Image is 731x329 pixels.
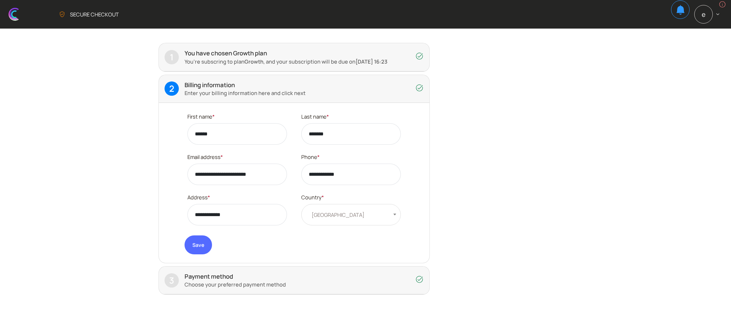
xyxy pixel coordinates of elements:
span: SECURE CHECKOUT [69,10,119,18]
label: Last name [301,111,401,121]
a: 2 Billing information Enter your billing information here and click next task_alt [159,75,429,103]
span: E [694,5,713,24]
p: You’re subscring to plan , and your subscription will be due on [185,58,387,65]
h5: Payment method [185,272,286,281]
label: Email address [187,152,287,162]
i: info [719,0,726,8]
p: Choose your preferred payment method [185,280,286,288]
label: 3 [165,273,179,288]
label: First name [187,111,287,121]
label: Phone [301,152,401,162]
span: task_alt [415,275,424,284]
i: verified_user [59,11,66,18]
strong: [DATE] 16:23 [356,58,387,65]
label: 1 [165,50,179,64]
label: Address [187,192,287,202]
strong: Growth [244,58,263,65]
a: 1 You have chosen Growth plan You’re subscring to planGrowth, and your subscription will be due o... [159,43,429,71]
a: 3 Payment method Choose your preferred payment method task_alt [159,266,429,295]
span: Japan [301,204,401,225]
a: E keyboard_arrow_down info [690,0,726,28]
p: Enter your billing information here and click next [185,89,306,97]
span: keyboard_arrow_down [715,11,721,18]
h5: Billing information [185,81,306,89]
label: 2 [165,81,179,96]
span: Japan [309,211,372,219]
label: Country [301,192,401,202]
h5: You have chosen Growth plan [185,49,387,58]
span: task_alt [415,84,424,92]
span: task_alt [415,52,424,60]
button: Save [185,235,212,254]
